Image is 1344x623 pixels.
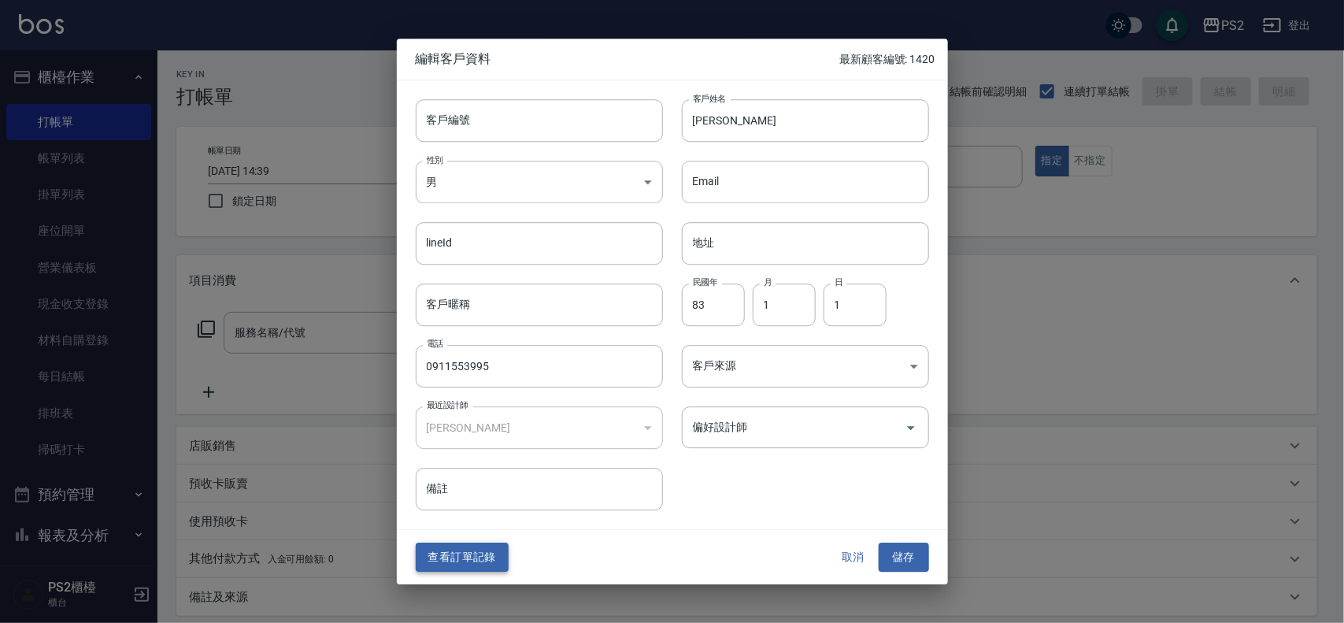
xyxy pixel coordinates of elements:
button: Open [898,415,924,440]
label: 民國年 [693,276,717,288]
span: 編輯客戶資料 [416,51,840,67]
p: 最新顧客編號: 1420 [839,51,935,68]
div: 男 [416,161,663,203]
label: 日 [835,276,842,288]
label: 電話 [427,338,443,350]
label: 月 [764,276,772,288]
label: 性別 [427,154,443,165]
button: 取消 [828,543,879,573]
button: 查看訂單記錄 [416,543,509,573]
label: 最近設計師 [427,399,468,411]
div: [PERSON_NAME] [416,406,663,449]
button: 儲存 [879,543,929,573]
label: 客戶姓名 [693,92,726,104]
